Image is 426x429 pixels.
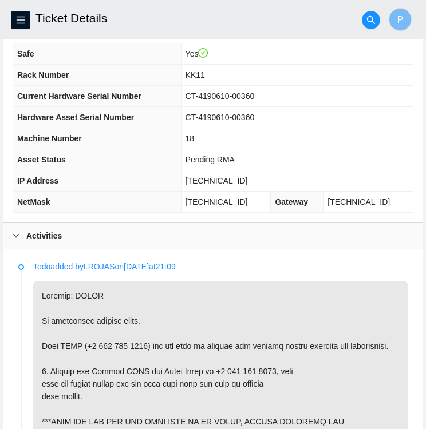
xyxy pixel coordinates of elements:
[328,197,390,206] span: [TECHNICAL_ID]
[186,113,255,122] span: CT-4190610-00360
[186,134,195,143] span: 18
[11,11,30,29] button: menu
[17,134,82,143] span: Machine Number
[3,223,423,249] div: Activities
[186,49,208,58] span: Yes
[362,15,380,25] span: search
[17,92,141,101] span: Current Hardware Serial Number
[389,8,412,31] button: P
[17,113,134,122] span: Hardware Asset Serial Number
[186,155,235,164] span: Pending RMA
[198,48,208,58] span: check-circle
[362,11,380,29] button: search
[17,197,50,206] span: NetMask
[13,232,19,239] span: right
[12,15,29,25] span: menu
[17,176,58,185] span: IP Address
[17,155,66,164] span: Asset Status
[17,70,69,80] span: Rack Number
[33,260,408,273] p: Todo added by LROJAS on [DATE] at 21:09
[186,197,248,206] span: [TECHNICAL_ID]
[397,13,404,27] span: P
[186,70,205,80] span: KK11
[186,92,255,101] span: CT-4190610-00360
[26,229,62,242] b: Activities
[186,176,248,185] span: [TECHNICAL_ID]
[17,49,34,58] span: Safe
[275,197,308,206] span: Gateway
